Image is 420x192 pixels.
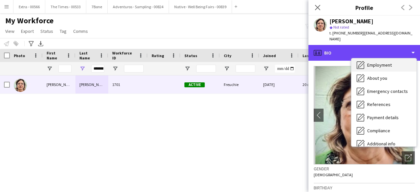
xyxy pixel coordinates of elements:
a: Status [38,27,56,35]
span: City [224,53,231,58]
span: Emergency contacts [367,88,408,94]
img: Alicia Hendrick [14,79,27,92]
div: Employment [351,58,416,72]
span: References [367,101,390,107]
span: Comms [73,28,88,34]
span: t. [PHONE_NUMBER] [329,31,364,35]
div: Additional info [351,137,416,150]
button: Native - Well Being Fairs - 00839 [169,0,232,13]
input: Joined Filter Input [275,65,295,73]
div: [PERSON_NAME] [329,18,373,24]
div: Open photos pop-in [402,151,415,164]
input: City Filter Input [236,65,255,73]
span: Joined [263,53,276,58]
input: Status Filter Input [196,65,216,73]
h3: Birthday [314,185,415,191]
div: About you [351,72,416,85]
div: Compliance [351,124,416,137]
span: About you [367,75,387,81]
span: Active [184,82,205,87]
app-action-btn: Advanced filters [27,40,35,48]
button: Open Filter Menu [263,66,269,72]
span: Compliance [367,128,390,134]
div: [PERSON_NAME] [75,75,108,94]
span: Not rated [333,25,349,30]
button: Extra - 00566 [13,0,45,13]
a: Tag [57,27,69,35]
span: Employment [367,62,392,68]
div: References [351,98,416,111]
a: View [3,27,17,35]
span: | [EMAIL_ADDRESS][DOMAIN_NAME] [329,31,412,41]
span: First Name [47,51,64,60]
span: Tag [60,28,67,34]
a: Export [18,27,36,35]
button: Adventuros - Sampling - 00824 [108,0,169,13]
span: Additional info [367,141,395,147]
a: Comms [71,27,91,35]
div: [PERSON_NAME] [43,75,75,94]
div: [DATE] [259,75,299,94]
h3: Gender [314,166,415,172]
span: Photo [14,53,25,58]
app-action-btn: Export XLSX [37,40,45,48]
button: Open Filter Menu [224,66,230,72]
span: Export [21,28,34,34]
h3: Profile [308,3,420,12]
span: Last job [303,53,317,58]
div: Bio [308,45,420,61]
span: [DEMOGRAPHIC_DATA] [314,172,353,177]
button: 7Bone [86,0,108,13]
button: Open Filter Menu [79,66,85,72]
button: The Times - 00533 [45,0,86,13]
span: Status [40,28,53,34]
span: Status [184,53,197,58]
button: Open Filter Menu [184,66,190,72]
span: Workforce ID [112,51,136,60]
div: Freuchie [220,75,259,94]
input: Workforce ID Filter Input [124,65,144,73]
span: My Workforce [5,16,53,26]
input: First Name Filter Input [58,65,72,73]
div: 1701 [108,75,148,94]
div: Emergency contacts [351,85,416,98]
img: Crew avatar or photo [314,66,415,164]
button: Open Filter Menu [47,66,52,72]
input: Last Name Filter Input [91,65,104,73]
span: Payment details [367,115,399,120]
span: Last Name [79,51,96,60]
div: 20 days [299,75,338,94]
span: View [5,28,14,34]
span: Rating [152,53,164,58]
div: Payment details [351,111,416,124]
button: Open Filter Menu [112,66,118,72]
